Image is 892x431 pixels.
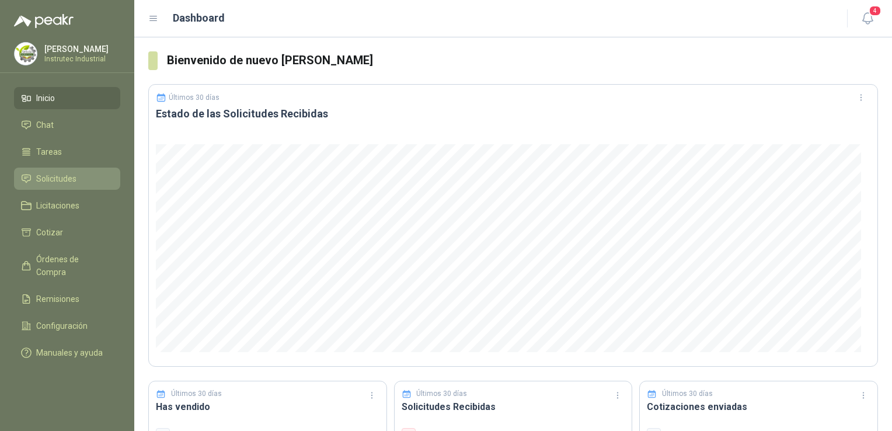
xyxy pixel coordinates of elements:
[14,315,120,337] a: Configuración
[416,388,467,399] p: Últimos 30 días
[857,8,878,29] button: 4
[36,346,103,359] span: Manuales y ayuda
[169,93,219,102] p: Últimos 30 días
[156,107,870,121] h3: Estado de las Solicitudes Recibidas
[14,288,120,310] a: Remisiones
[14,14,74,28] img: Logo peakr
[44,55,117,62] p: Instrutec Industrial
[14,248,120,283] a: Órdenes de Compra
[14,221,120,244] a: Cotizar
[36,319,88,332] span: Configuración
[44,45,117,53] p: [PERSON_NAME]
[156,399,379,414] h3: Has vendido
[14,87,120,109] a: Inicio
[171,388,222,399] p: Últimos 30 días
[173,10,225,26] h1: Dashboard
[14,141,120,163] a: Tareas
[167,51,878,69] h3: Bienvenido de nuevo [PERSON_NAME]
[36,92,55,105] span: Inicio
[36,172,76,185] span: Solicitudes
[14,114,120,136] a: Chat
[662,388,713,399] p: Últimos 30 días
[14,168,120,190] a: Solicitudes
[402,399,625,414] h3: Solicitudes Recibidas
[36,293,79,305] span: Remisiones
[15,43,37,65] img: Company Logo
[36,145,62,158] span: Tareas
[36,253,109,279] span: Órdenes de Compra
[869,5,881,16] span: 4
[14,342,120,364] a: Manuales y ayuda
[36,119,54,131] span: Chat
[647,399,870,414] h3: Cotizaciones enviadas
[36,199,79,212] span: Licitaciones
[14,194,120,217] a: Licitaciones
[36,226,63,239] span: Cotizar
